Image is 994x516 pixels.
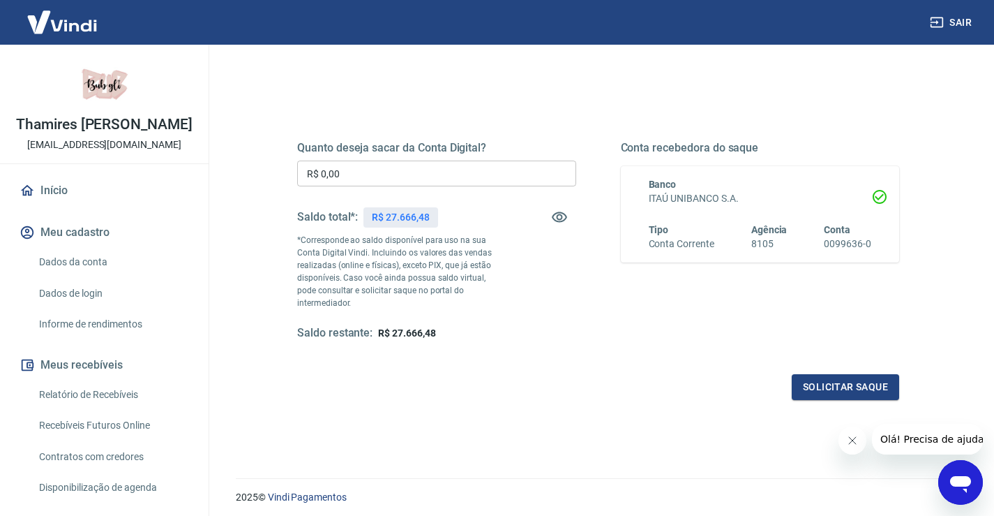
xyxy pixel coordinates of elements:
h5: Saldo restante: [297,326,372,341]
span: Tipo [649,224,669,235]
span: Conta [824,224,850,235]
h5: Conta recebedora do saque [621,141,900,155]
a: Vindi Pagamentos [268,492,347,503]
a: Dados da conta [33,248,192,277]
button: Meus recebíveis [17,350,192,381]
iframe: Botão para abrir a janela de mensagens [938,460,983,505]
span: Banco [649,179,677,190]
p: R$ 27.666,48 [372,210,429,225]
span: Agência [751,224,788,235]
h5: Saldo total*: [297,210,358,224]
button: Sair [927,10,977,36]
iframe: Mensagem da empresa [872,424,983,455]
a: Dados de login [33,279,192,308]
a: Relatório de Recebíveis [33,381,192,409]
img: Vindi [17,1,107,43]
button: Meu cadastro [17,217,192,248]
button: Solicitar saque [792,374,899,400]
p: [EMAIL_ADDRESS][DOMAIN_NAME] [27,138,181,152]
h6: Conta Corrente [649,237,714,251]
a: Início [17,175,192,206]
a: Informe de rendimentos [33,310,192,339]
h6: 0099636-0 [824,237,871,251]
img: 9a20556b-e4b4-43ff-a145-4ffc659c7617.jpeg [77,56,133,112]
h6: ITAÚ UNIBANCO S.A. [649,191,872,206]
a: Disponibilização de agenda [33,473,192,502]
a: Recebíveis Futuros Online [33,411,192,440]
span: Olá! Precisa de ajuda? [8,10,117,21]
h5: Quanto deseja sacar da Conta Digital? [297,141,576,155]
iframe: Fechar mensagem [838,427,866,455]
p: *Corresponde ao saldo disponível para uso na sua Conta Digital Vindi. Incluindo os valores das ve... [297,234,506,309]
span: R$ 27.666,48 [378,327,435,339]
h6: 8105 [751,237,788,251]
p: Thamires [PERSON_NAME] [16,117,193,132]
p: 2025 © [236,490,961,505]
a: Contratos com credores [33,443,192,471]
